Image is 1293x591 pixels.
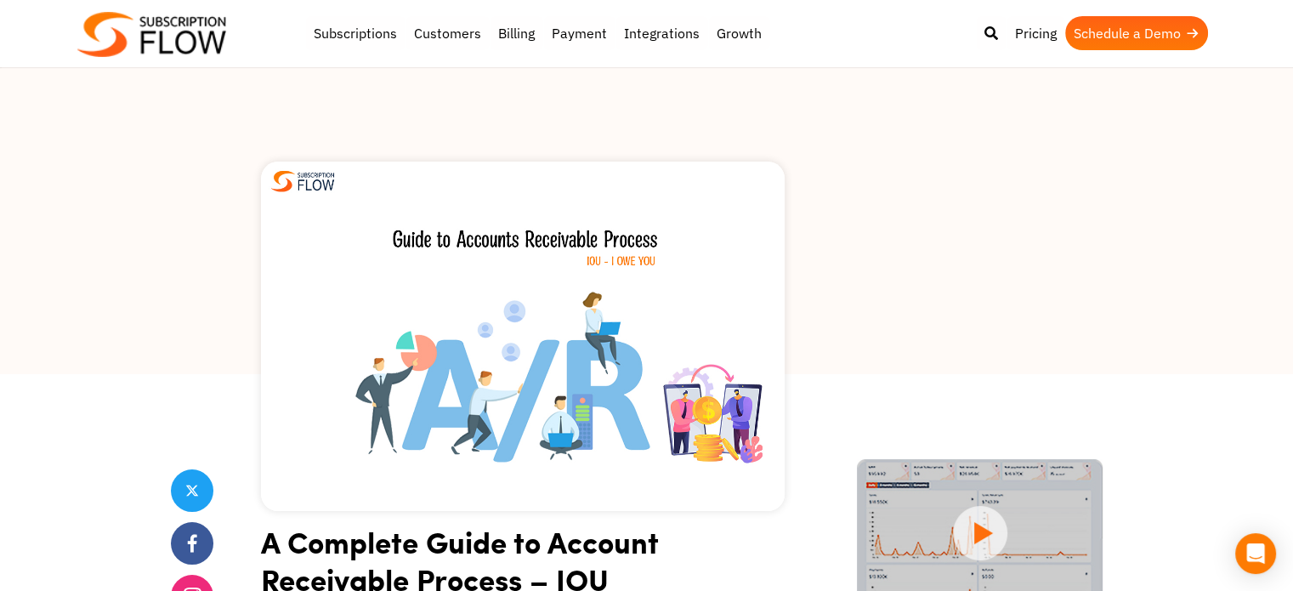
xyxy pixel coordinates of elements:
[615,16,708,50] a: Integrations
[1007,16,1065,50] a: Pricing
[1235,533,1276,574] div: Open Intercom Messenger
[305,16,405,50] a: Subscriptions
[708,16,770,50] a: Growth
[490,16,543,50] a: Billing
[261,162,785,511] img: Account-Receivable-Process
[405,16,490,50] a: Customers
[77,12,226,57] img: Subscriptionflow
[543,16,615,50] a: Payment
[1065,16,1208,50] a: Schedule a Demo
